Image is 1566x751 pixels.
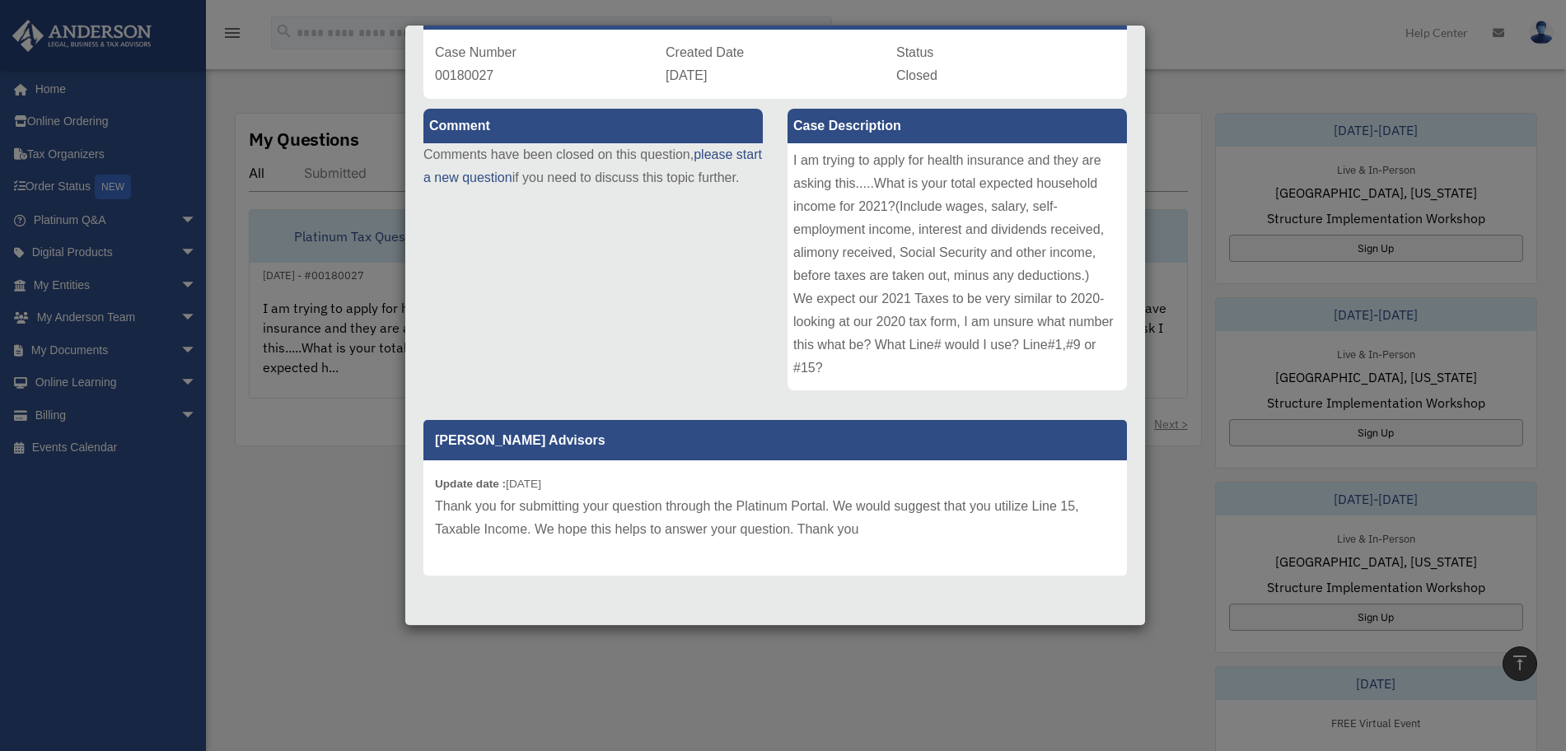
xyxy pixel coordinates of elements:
[666,45,744,59] span: Created Date
[896,68,937,82] span: Closed
[423,147,762,184] a: please start a new question
[666,68,707,82] span: [DATE]
[788,143,1127,390] div: I am trying to apply for health insurance and they are asking this.....What is your total expecte...
[423,109,763,143] label: Comment
[435,478,541,490] small: [DATE]
[423,420,1127,460] p: [PERSON_NAME] Advisors
[788,109,1127,143] label: Case Description
[423,143,763,189] p: Comments have been closed on this question, if you need to discuss this topic further.
[435,478,506,490] b: Update date :
[896,45,933,59] span: Status
[435,495,1115,541] p: Thank you for submitting your question through the Platinum Portal. We would suggest that you uti...
[435,68,493,82] span: 00180027
[435,45,517,59] span: Case Number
